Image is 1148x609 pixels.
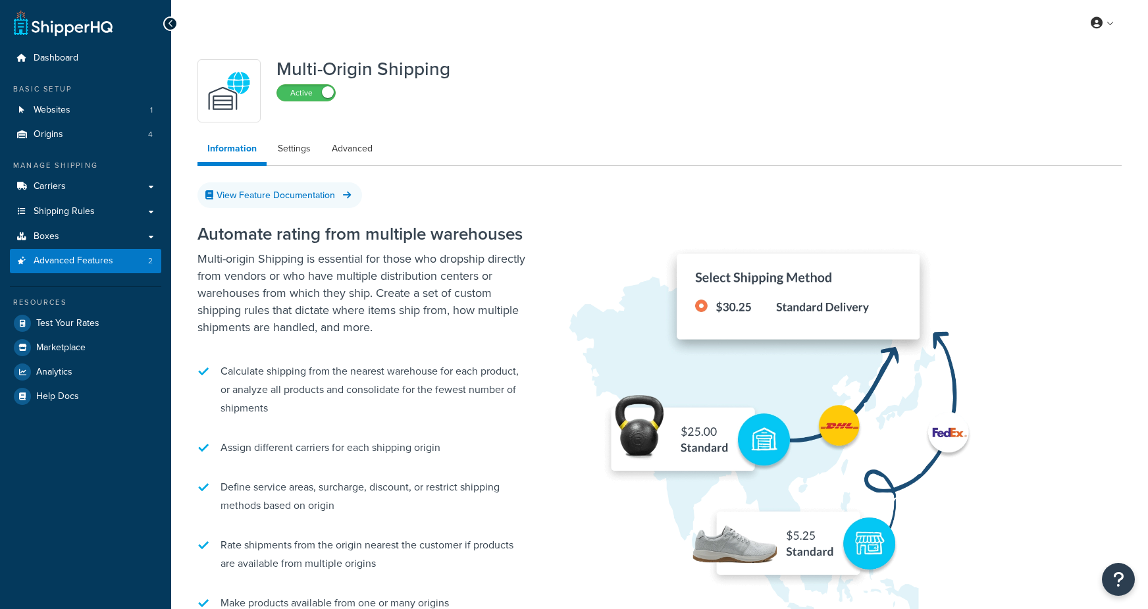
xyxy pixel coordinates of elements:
li: Assign different carriers for each shipping origin [197,432,527,463]
div: Basic Setup [10,84,161,95]
a: Marketplace [10,336,161,359]
a: Websites1 [10,98,161,122]
div: Resources [10,297,161,308]
span: Marketplace [36,342,86,354]
li: Rate shipments from the origin nearest the customer if products are available from multiple origins [197,529,527,579]
li: Websites [10,98,161,122]
h2: Automate rating from multiple warehouses [197,225,527,244]
a: Advanced [322,136,382,162]
a: Settings [268,136,321,162]
label: Active [277,85,335,101]
li: Advanced Features [10,249,161,273]
li: Define service areas, surcharge, discount, or restrict shipping methods based on origin [197,471,527,521]
span: Shipping Rules [34,206,95,217]
span: 4 [148,129,153,140]
span: 1 [150,105,153,116]
span: Analytics [36,367,72,378]
li: Origins [10,122,161,147]
span: 2 [148,255,153,267]
span: Websites [34,105,70,116]
a: View Feature Documentation [197,182,362,208]
a: Carriers [10,174,161,199]
a: Information [197,136,267,166]
a: Advanced Features2 [10,249,161,273]
a: Analytics [10,360,161,384]
span: Boxes [34,231,59,242]
a: Dashboard [10,46,161,70]
a: Test Your Rates [10,311,161,335]
span: Origins [34,129,63,140]
span: Test Your Rates [36,318,99,329]
span: Carriers [34,181,66,192]
a: Boxes [10,225,161,249]
button: Open Resource Center [1102,563,1135,596]
img: WatD5o0RtDAAAAAElFTkSuQmCC [206,68,252,114]
p: Multi-origin Shipping is essential for those who dropship directly from vendors or who have multi... [197,250,527,336]
a: Origins4 [10,122,161,147]
a: Help Docs [10,384,161,408]
div: Manage Shipping [10,160,161,171]
span: Help Docs [36,391,79,402]
span: Dashboard [34,53,78,64]
span: Advanced Features [34,255,113,267]
a: Shipping Rules [10,199,161,224]
h1: Multi-Origin Shipping [276,59,450,79]
li: Calculate shipping from the nearest warehouse for each product, or analyze all products and conso... [197,356,527,424]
